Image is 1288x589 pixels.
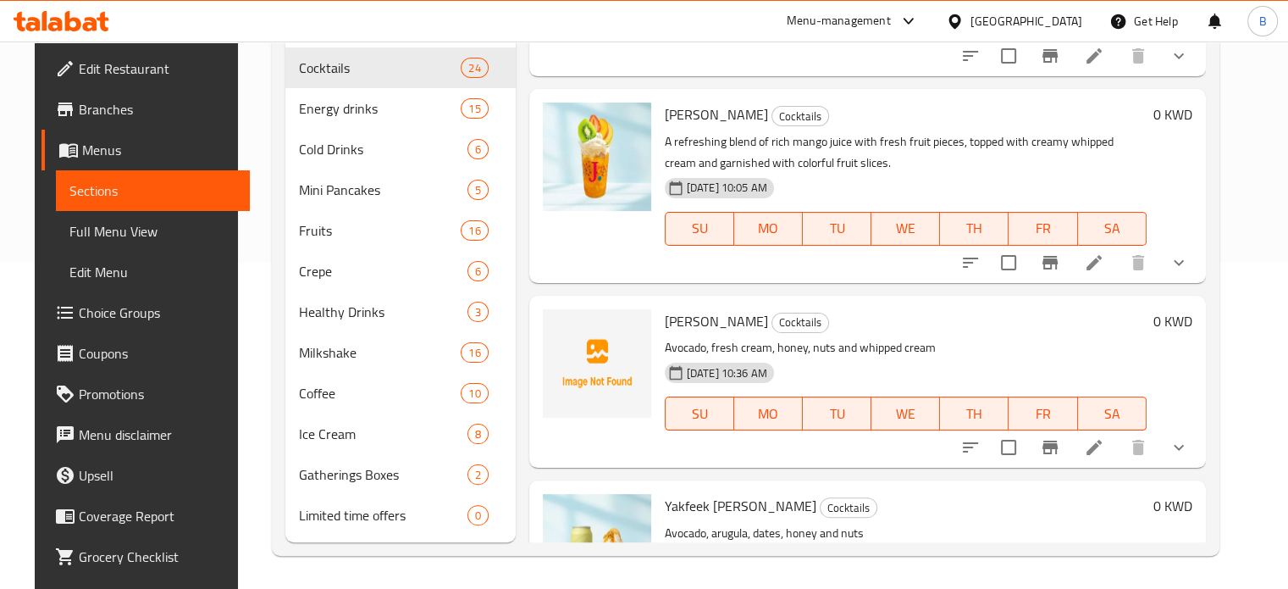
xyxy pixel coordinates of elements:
a: Sections [56,170,250,211]
button: WE [871,212,940,246]
button: delete [1118,427,1158,468]
div: Fruits [299,220,461,241]
span: MO [741,402,796,426]
span: Full Menu View [69,221,236,242]
button: show more [1158,242,1199,283]
span: 6 [468,264,488,280]
span: Cocktails [821,498,876,518]
div: items [467,261,489,281]
svg: Show Choices [1169,46,1189,66]
div: Crepe6 [285,251,516,292]
div: Cocktails [820,497,877,518]
span: [PERSON_NAME] [665,102,768,127]
div: Cocktails [771,106,829,126]
div: Cold Drinks6 [285,129,516,169]
button: Branch-specific-item [1030,427,1070,468]
span: Cocktails [299,58,461,78]
span: Cold Drinks [299,139,467,159]
span: 6 [468,142,488,158]
span: 2 [468,467,488,483]
span: FR [1015,402,1070,426]
button: delete [1118,36,1158,76]
div: items [467,180,489,200]
div: Ice Cream8 [285,414,516,454]
span: Healthy Drinks [299,302,467,322]
span: SU [672,402,727,426]
a: Upsell [41,455,250,496]
button: WE [871,397,940,431]
h6: 0 KWD [1153,103,1192,126]
span: TU [810,402,865,426]
button: SU [665,397,734,431]
span: Coffee [299,383,461,403]
div: Energy drinks15 [285,88,516,129]
div: [GEOGRAPHIC_DATA] [970,12,1082,31]
span: MO [741,216,796,241]
span: TH [947,402,1002,426]
button: FR [1009,212,1077,246]
span: Energy drinks [299,98,461,119]
div: Ice Cream [299,424,467,444]
button: sort-choices [950,427,991,468]
span: Crepe [299,261,467,281]
span: Cocktails [772,313,828,332]
div: Cocktails24 [285,47,516,88]
span: SA [1085,216,1140,241]
span: Menu disclaimer [79,425,236,445]
button: sort-choices [950,242,991,283]
button: FR [1009,397,1077,431]
div: items [467,302,489,322]
p: A refreshing blend of rich mango juice with fresh fruit pieces, topped with creamy whipped cream ... [665,131,1147,174]
a: Full Menu View [56,211,250,252]
span: Coverage Report [79,506,236,526]
span: Yakfeek [PERSON_NAME] [665,493,816,519]
button: TH [940,397,1009,431]
button: show more [1158,427,1199,468]
span: 24 [462,60,487,76]
h6: 0 KWD [1153,309,1192,333]
span: Mini Pancakes [299,180,467,200]
a: Coverage Report [41,496,250,536]
span: WE [878,402,933,426]
a: Branches [41,89,250,130]
span: Select to update [991,38,1026,74]
a: Coupons [41,333,250,374]
button: TU [803,212,871,246]
span: [DATE] 10:36 AM [680,365,774,381]
span: Coupons [79,343,236,364]
span: 3 [468,304,488,320]
img: Al Sheikh [543,309,651,418]
span: Edit Menu [69,262,236,282]
span: 8 [468,426,488,442]
p: Avocado, arugula, dates, honey and nuts [665,523,1147,544]
div: Gatherings Boxes2 [285,454,516,495]
a: Menu disclaimer [41,414,250,455]
div: items [467,464,489,485]
a: Menus [41,130,250,170]
img: Samadi [543,103,651,211]
span: WE [878,216,933,241]
span: SU [672,216,727,241]
span: TH [947,216,1002,241]
button: SU [665,212,734,246]
button: show more [1158,36,1199,76]
button: MO [734,212,803,246]
div: items [467,424,489,444]
span: SA [1085,402,1140,426]
button: Branch-specific-item [1030,242,1070,283]
div: Mini Pancakes5 [285,169,516,210]
a: Edit Restaurant [41,48,250,89]
a: Choice Groups [41,292,250,333]
span: Milkshake [299,342,461,363]
div: items [461,342,488,363]
span: FR [1015,216,1070,241]
span: [DATE] 10:05 AM [680,180,774,196]
span: Choice Groups [79,303,236,323]
span: Gatherings Boxes [299,464,467,485]
a: Edit Menu [56,252,250,292]
span: TU [810,216,865,241]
